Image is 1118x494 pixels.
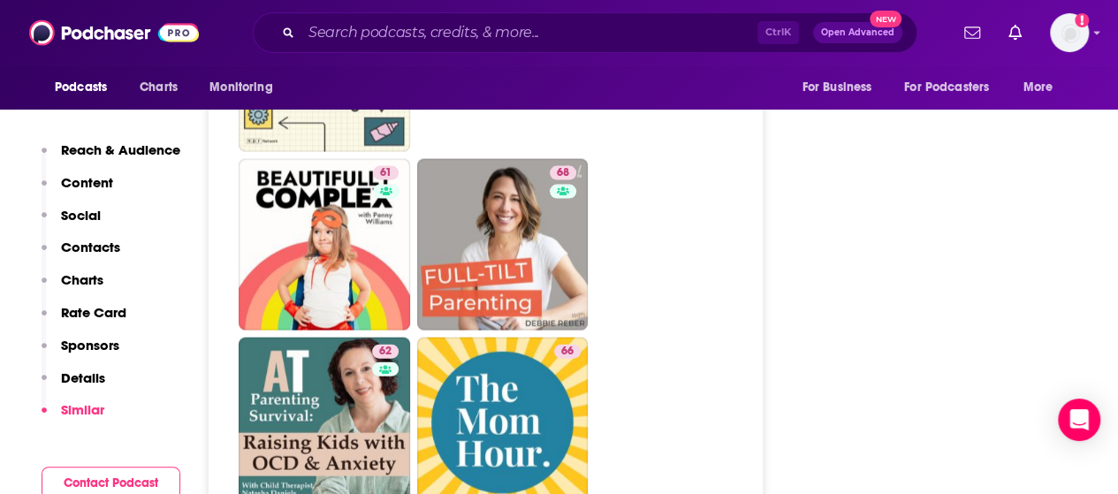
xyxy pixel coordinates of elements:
[42,304,126,337] button: Rate Card
[61,401,104,418] p: Similar
[128,71,188,104] a: Charts
[197,71,295,104] button: open menu
[373,166,399,180] a: 61
[1050,13,1089,52] span: Logged in as sVanCleve
[789,71,894,104] button: open menu
[561,343,574,361] span: 66
[813,22,902,43] button: Open AdvancedNew
[554,345,581,359] a: 66
[29,16,199,49] img: Podchaser - Follow, Share and Rate Podcasts
[42,271,103,304] button: Charts
[61,239,120,255] p: Contacts
[253,12,917,53] div: Search podcasts, credits, & more...
[61,271,103,288] p: Charts
[821,28,894,37] span: Open Advanced
[1075,13,1089,27] svg: Add a profile image
[757,21,799,44] span: Ctrl K
[209,75,272,100] span: Monitoring
[140,75,178,100] span: Charts
[42,174,113,207] button: Content
[61,174,113,191] p: Content
[301,19,757,47] input: Search podcasts, credits, & more...
[42,239,120,271] button: Contacts
[61,369,105,386] p: Details
[42,369,105,402] button: Details
[61,337,119,353] p: Sponsors
[1023,75,1053,100] span: More
[870,11,901,27] span: New
[557,164,569,182] span: 68
[42,337,119,369] button: Sponsors
[372,345,399,359] a: 62
[802,75,871,100] span: For Business
[417,159,589,331] a: 68
[42,207,101,239] button: Social
[42,141,180,174] button: Reach & Audience
[42,71,130,104] button: open menu
[1011,71,1076,104] button: open menu
[61,207,101,224] p: Social
[42,401,104,434] button: Similar
[61,304,126,321] p: Rate Card
[1050,13,1089,52] button: Show profile menu
[1001,18,1029,48] a: Show notifications dropdown
[55,75,107,100] span: Podcasts
[893,71,1015,104] button: open menu
[380,164,392,182] span: 61
[239,159,410,331] a: 61
[1050,13,1089,52] img: User Profile
[61,141,180,158] p: Reach & Audience
[957,18,987,48] a: Show notifications dropdown
[379,343,392,361] span: 62
[1058,399,1100,441] div: Open Intercom Messenger
[904,75,989,100] span: For Podcasters
[550,166,576,180] a: 68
